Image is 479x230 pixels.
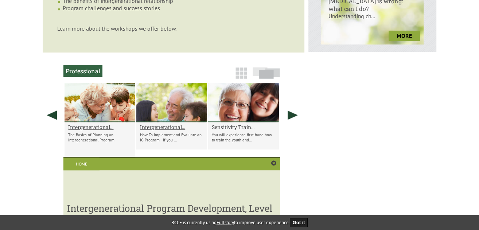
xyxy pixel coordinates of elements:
li: Intergenerational Program Development ~ Level 2 [136,83,207,149]
a: Close [271,160,276,166]
li: Program challenges and success stories [63,4,290,19]
li: Sensitivity Training for Youth and Seniors [208,83,279,149]
h3: Intergenerational Program Development, Level 1 [67,202,276,227]
a: Sensitivity Train... [212,124,275,130]
a: Slide View [250,71,282,82]
p: The Basics of Planning an Intergenerational Program [68,132,132,143]
p: Learn more about the workshops we offer below. [57,25,290,32]
p: Understanding ch... [321,12,424,27]
a: Grid View [233,71,249,82]
button: Got it [290,218,308,227]
a: Home [63,157,100,170]
a: Intergenerational... [68,124,132,130]
li: Intergenerational Program Development, Level 1 [65,83,135,157]
img: grid-icon.png [235,67,247,79]
p: How To Implement and Evaluate an IG Program If you ... [140,132,203,143]
img: slide-icon.png [253,67,280,79]
a: Intergenerational... [140,124,203,130]
a: Fullstory [217,219,234,226]
a: more [389,31,420,41]
h2: Professional [63,65,102,77]
p: You will experience first-hand how to train the youth and... [212,132,275,143]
